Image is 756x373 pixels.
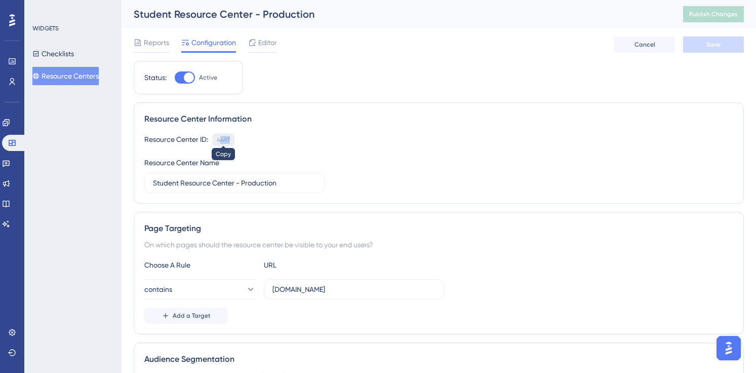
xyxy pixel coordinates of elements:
span: Editor [258,36,277,49]
div: Page Targeting [144,222,733,235]
div: Audience Segmentation [144,353,733,365]
span: contains [144,283,172,295]
div: Student Resource Center - Production [134,7,658,21]
input: yourwebsite.com/path [272,284,435,295]
input: Type your Resource Center name [153,177,316,189]
button: Add a Target [144,308,228,324]
div: URL [264,259,375,271]
div: On which pages should the resource center be visible to your end users? [144,239,733,251]
button: Save [683,36,744,53]
div: Status: [144,71,167,84]
span: Configuration [191,36,236,49]
button: Checklists [32,45,74,63]
span: Add a Target [173,312,211,320]
button: contains [144,279,256,300]
iframe: UserGuiding AI Assistant Launcher [713,333,744,363]
span: Save [706,41,721,49]
div: Resource Center Information [144,113,733,125]
div: Choose A Rule [144,259,256,271]
div: Resource Center ID: [144,133,208,146]
span: Cancel [634,41,655,49]
span: Active [199,73,217,82]
div: Resource Center Name [144,157,219,169]
button: Cancel [614,36,675,53]
div: WIDGETS [32,24,59,32]
div: 4497 [217,136,230,144]
span: Publish Changes [689,10,738,18]
button: Publish Changes [683,6,744,22]
button: Resource Centers [32,67,99,85]
span: Reports [144,36,169,49]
